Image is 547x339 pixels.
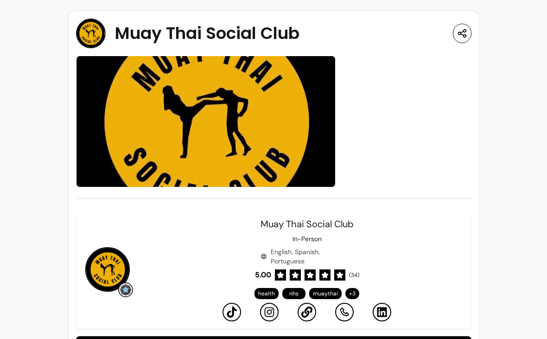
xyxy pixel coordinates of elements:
span: Muay Thai Social Club [115,24,299,43]
div: English, Spanish, Portuguese [261,247,353,266]
span: Muay Thai Social Club [261,218,354,230]
span: muaythai [313,290,338,297]
span: health [258,290,275,297]
img: Provider image [76,19,106,48]
img: Provider image [85,247,130,292]
img: Grow [120,284,131,295]
span: nhs [289,290,299,297]
img: image-0 [76,56,336,187]
span: ( 34 ) [349,271,359,279]
span: 5.00 [255,269,271,281]
p: In-Person [293,234,322,243]
span: + 3 [347,290,357,297]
